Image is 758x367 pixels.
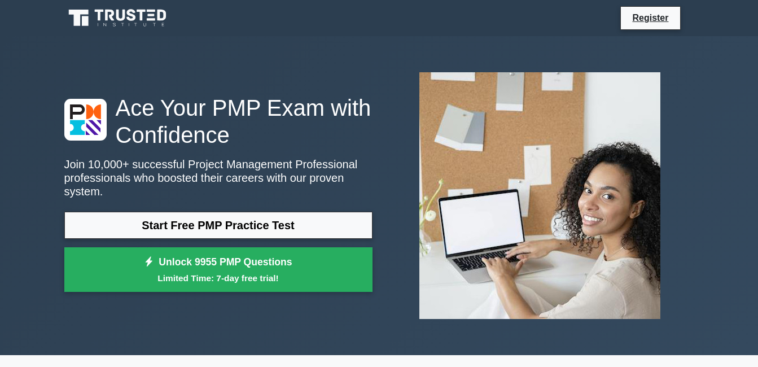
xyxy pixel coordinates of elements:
[64,247,373,292] a: Unlock 9955 PMP QuestionsLimited Time: 7-day free trial!
[78,272,358,285] small: Limited Time: 7-day free trial!
[64,212,373,239] a: Start Free PMP Practice Test
[64,158,373,198] p: Join 10,000+ successful Project Management Professional professionals who boosted their careers w...
[625,11,675,25] a: Register
[64,94,373,148] h1: Ace Your PMP Exam with Confidence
